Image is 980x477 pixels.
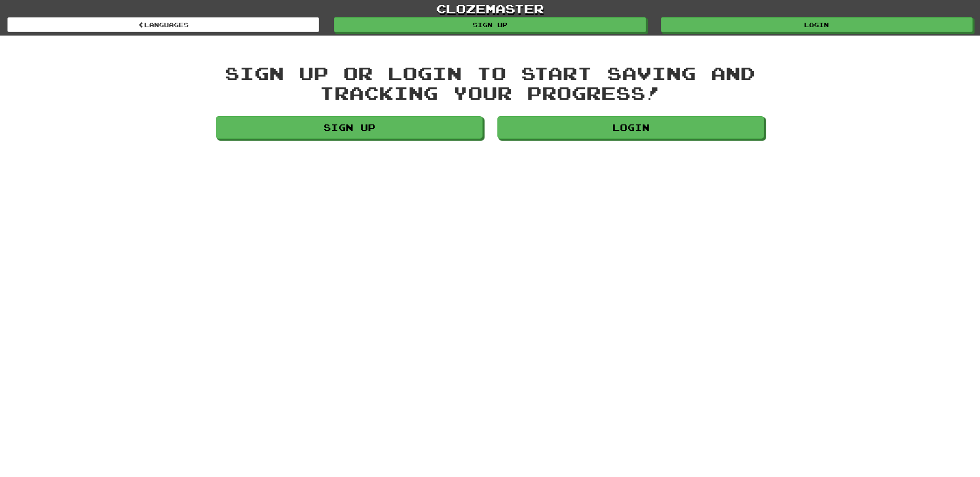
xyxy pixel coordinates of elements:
a: Languages [7,17,319,32]
a: Login [497,116,764,139]
a: Sign up [216,116,483,139]
div: Sign up or login to start saving and tracking your progress! [216,63,764,102]
a: Login [661,17,973,32]
a: Sign up [334,17,646,32]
